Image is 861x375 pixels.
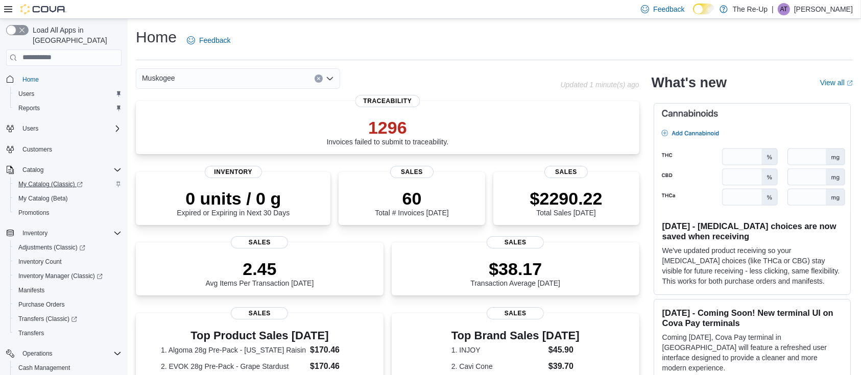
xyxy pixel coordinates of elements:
span: Load All Apps in [GEOGRAPHIC_DATA] [29,25,122,45]
span: My Catalog (Beta) [14,192,122,205]
span: Sales [231,307,288,319]
button: Inventory [18,227,52,239]
span: Cash Management [18,364,70,372]
span: Sales [544,166,588,178]
span: Adjustments (Classic) [14,241,122,254]
span: Purchase Orders [18,301,65,309]
button: Users [2,121,126,136]
div: Expired or Expiring in Next 30 Days [177,188,290,217]
div: Total # Invoices [DATE] [375,188,448,217]
span: Inventory Count [14,256,122,268]
div: Invoices failed to submit to traceability. [327,117,449,146]
span: Promotions [14,207,122,219]
span: Operations [18,347,122,360]
dd: $170.46 [310,360,358,372]
button: Inventory Count [10,255,126,269]
span: Sales [487,236,544,248]
a: Transfers (Classic) [10,312,126,326]
button: Inventory [2,226,126,240]
button: Purchase Orders [10,297,126,312]
span: Customers [18,143,122,156]
span: Home [18,73,122,86]
a: Home [18,73,43,86]
p: Coming [DATE], Cova Pay terminal in [GEOGRAPHIC_DATA] will feature a refreshed user interface des... [662,332,842,373]
span: Transfers [14,327,122,339]
dt: 2. Cavi Cone [451,361,544,371]
span: Users [22,124,38,133]
dd: $45.90 [548,344,580,356]
a: Inventory Manager (Classic) [10,269,126,283]
button: Users [10,87,126,101]
p: $38.17 [470,259,560,279]
h1: Home [136,27,177,47]
a: My Catalog (Classic) [14,178,87,190]
button: Clear input [315,74,323,83]
span: Customers [22,145,52,154]
span: Catalog [22,166,43,174]
button: Customers [2,142,126,157]
img: Cova [20,4,66,14]
span: My Catalog (Classic) [14,178,122,190]
p: | [772,3,774,15]
a: Cash Management [14,362,74,374]
span: Reports [18,104,40,112]
div: Transaction Average [DATE] [470,259,560,287]
p: 0 units / 0 g [177,188,290,209]
p: [PERSON_NAME] [794,3,853,15]
span: Inventory [18,227,122,239]
p: 2.45 [205,259,314,279]
span: Sales [487,307,544,319]
span: My Catalog (Beta) [18,194,68,203]
div: Total Sales [DATE] [530,188,603,217]
button: My Catalog (Beta) [10,191,126,206]
button: Cash Management [10,361,126,375]
span: Operations [22,349,53,358]
span: Inventory Manager (Classic) [14,270,122,282]
dt: 2. EVOK 28g Pre-Pack - Grape Stardust [161,361,306,371]
div: Aubrey Turner [778,3,790,15]
dt: 1. Algoma 28g Pre-Pack - [US_STATE] Raisin [161,345,306,355]
button: Transfers [10,326,126,340]
span: Muskogee [142,72,175,84]
input: Dark Mode [693,4,714,14]
span: Promotions [18,209,50,217]
h3: [DATE] - Coming Soon! New terminal UI on Cova Pay terminals [662,308,842,328]
button: Open list of options [326,74,334,83]
p: We've updated product receiving so your [MEDICAL_DATA] choices (like THCa or CBG) stay visible fo... [662,245,842,286]
span: Dark Mode [693,14,693,15]
span: Manifests [14,284,122,296]
dd: $170.46 [310,344,358,356]
button: Reports [10,101,126,115]
span: Sales [390,166,434,178]
span: Transfers [18,329,44,337]
h2: What's new [652,74,727,91]
a: Transfers [14,327,48,339]
span: Manifests [18,286,44,294]
a: Adjustments (Classic) [10,240,126,255]
p: Updated 1 minute(s) ago [561,81,639,89]
button: Home [2,72,126,87]
a: View allExternal link [820,79,853,87]
span: Inventory [205,166,262,178]
span: Traceability [355,95,420,107]
span: Feedback [653,4,684,14]
button: Promotions [10,206,126,220]
span: Users [14,88,122,100]
p: The Re-Up [733,3,768,15]
button: Operations [2,346,126,361]
span: Adjustments (Classic) [18,243,85,252]
dd: $39.70 [548,360,580,372]
a: Users [14,88,38,100]
a: Inventory Count [14,256,66,268]
p: $2290.22 [530,188,603,209]
span: Home [22,76,39,84]
span: Feedback [199,35,230,45]
span: My Catalog (Classic) [18,180,83,188]
span: AT [780,3,787,15]
button: Catalog [2,163,126,177]
a: My Catalog (Beta) [14,192,72,205]
span: Reports [14,102,122,114]
a: Transfers (Classic) [14,313,81,325]
span: Users [18,90,34,98]
span: Transfers (Classic) [14,313,122,325]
